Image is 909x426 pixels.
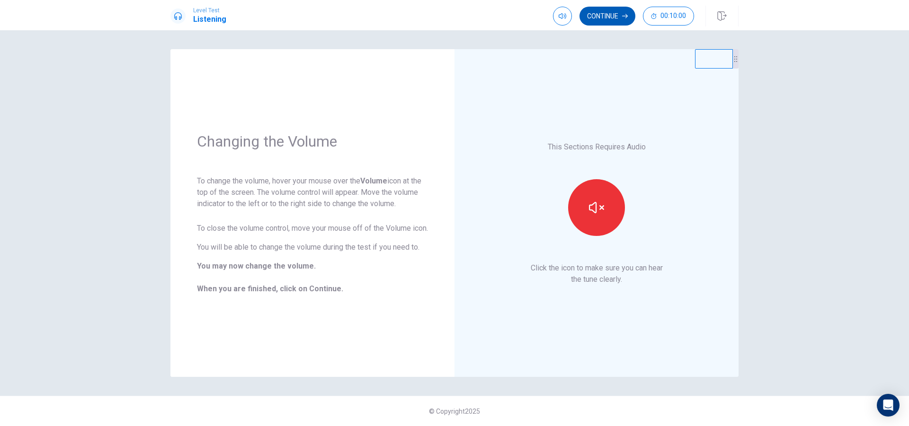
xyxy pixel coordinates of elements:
[531,262,663,285] p: Click the icon to make sure you can hear the tune clearly.
[360,176,387,185] strong: Volume
[660,12,686,20] span: 00:10:00
[877,394,900,417] div: Open Intercom Messenger
[643,7,694,26] button: 00:10:00
[197,175,428,209] p: To change the volume, hover your mouse over the icon at the top of the screen. The volume control...
[429,408,480,415] span: © Copyright 2025
[197,261,343,293] b: You may now change the volume. When you are finished, click on Continue.
[193,14,226,25] h1: Listening
[579,7,635,26] button: Continue
[197,242,428,253] p: You will be able to change the volume during the test if you need to.
[197,223,428,234] p: To close the volume control, move your mouse off of the Volume icon.
[197,132,428,151] h1: Changing the Volume
[548,141,646,153] p: This Sections Requires Audio
[193,7,226,14] span: Level Test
